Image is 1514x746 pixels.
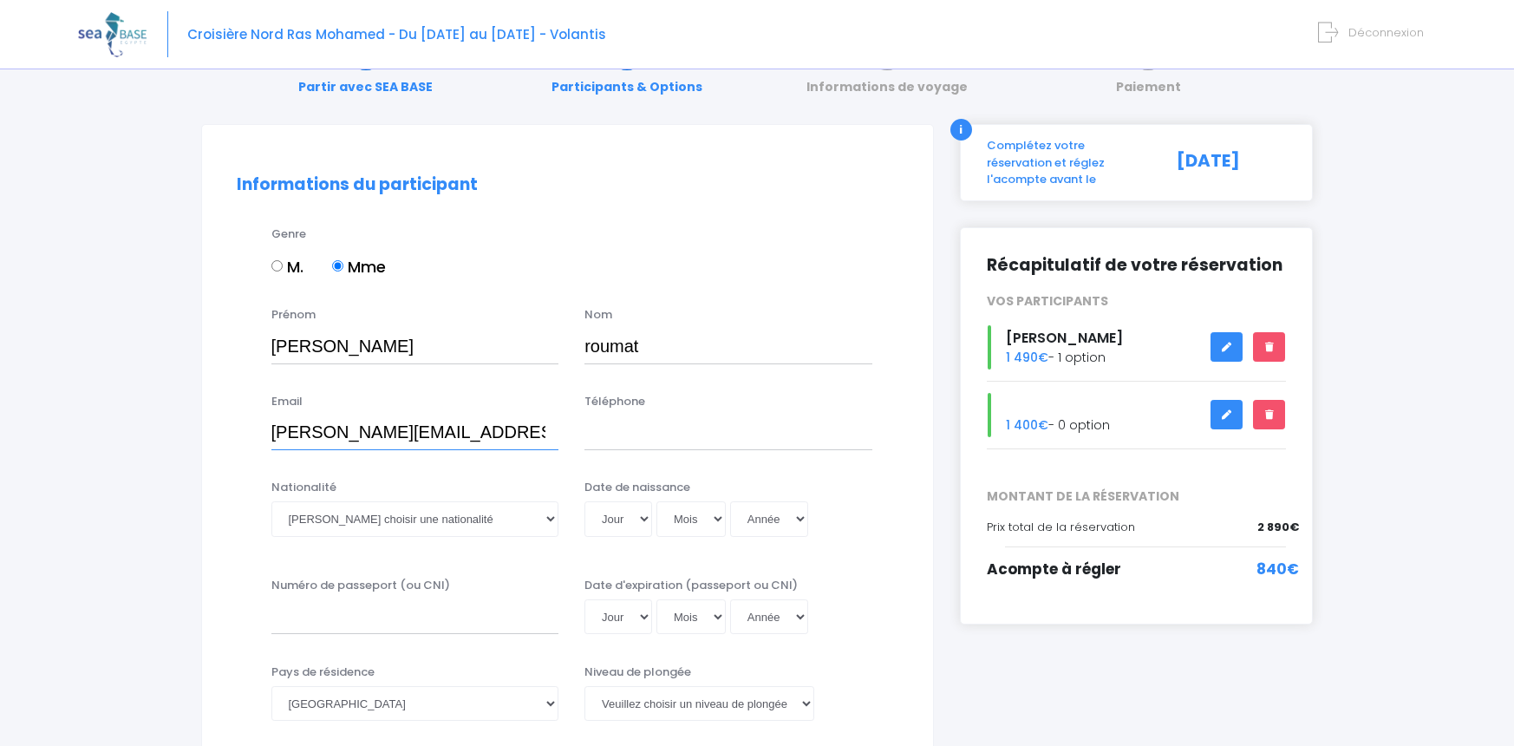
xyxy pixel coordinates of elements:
span: Prix total de la réservation [987,519,1135,535]
label: Prénom [271,306,316,324]
div: - 1 option [974,325,1300,370]
label: Date de naissance [584,479,690,496]
label: Numéro de passeport (ou CNI) [271,577,450,594]
span: [PERSON_NAME] [1006,328,1123,348]
label: Genre [271,226,306,243]
div: VOS PARTICIPANTS [974,292,1300,311]
span: 1 400€ [1006,416,1048,434]
span: 2 890€ [1257,519,1299,536]
label: Niveau de plongée [584,664,691,681]
span: 840€ [1256,559,1299,581]
label: M. [271,255,303,278]
span: 1 490€ [1006,349,1048,366]
span: Déconnexion [1348,24,1424,41]
label: Téléphone [584,393,645,410]
span: Acompte à régler [987,559,1121,579]
input: M. [271,260,283,272]
div: - 0 option [974,393,1300,437]
span: MONTANT DE LA RÉSERVATION [974,488,1300,506]
h2: Informations du participant [237,175,898,195]
h2: Récapitulatif de votre réservation [987,254,1287,276]
label: Mme [332,255,386,278]
label: Pays de résidence [271,664,375,681]
label: Email [271,393,303,410]
input: Mme [332,260,343,272]
label: Date d'expiration (passeport ou CNI) [584,577,798,594]
span: Croisière Nord Ras Mohamed - Du [DATE] au [DATE] - Volantis [187,25,606,43]
div: Complétez votre réservation et réglez l'acompte avant le [974,137,1164,188]
label: Nom [584,306,612,324]
div: [DATE] [1164,137,1300,188]
label: Nationalité [271,479,336,496]
div: i [950,119,972,141]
